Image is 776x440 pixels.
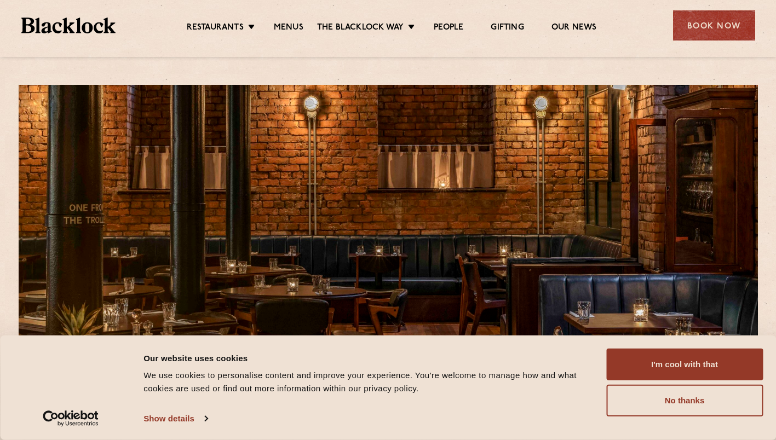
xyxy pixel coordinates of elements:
button: No thanks [606,385,763,416]
a: Gifting [491,22,524,34]
a: Show details [143,410,207,427]
button: I'm cool with that [606,349,763,380]
img: BL_Textured_Logo-footer-cropped.svg [21,18,116,33]
a: Restaurants [187,22,244,34]
a: Usercentrics Cookiebot - opens in a new window [23,410,119,427]
div: Book Now [673,10,755,40]
a: People [434,22,463,34]
a: Menus [274,22,303,34]
div: We use cookies to personalise content and improve your experience. You're welcome to manage how a... [143,369,594,395]
a: Our News [551,22,597,34]
a: The Blacklock Way [317,22,404,34]
div: Our website uses cookies [143,351,594,364]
